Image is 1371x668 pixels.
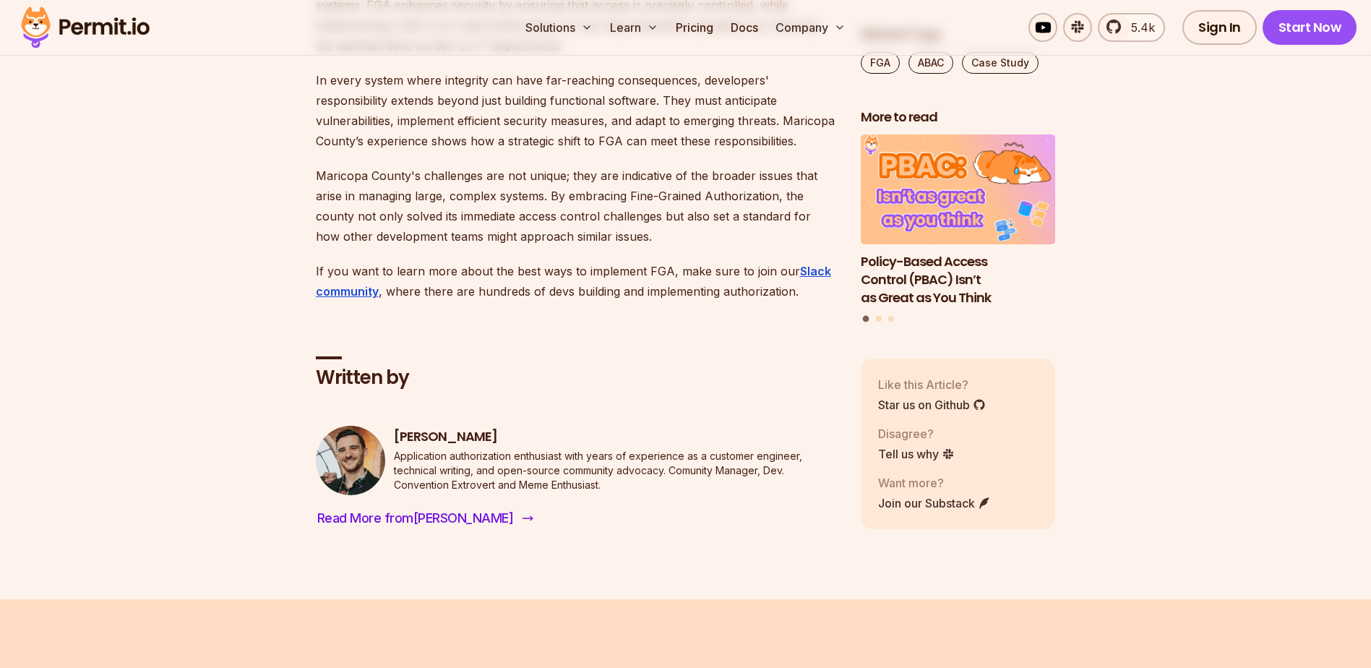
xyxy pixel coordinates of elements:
a: FGA [861,52,900,74]
p: Disagree? [878,426,955,443]
img: Daniel Bass [316,426,385,495]
a: Start Now [1263,10,1357,45]
a: Docs [725,13,764,42]
h3: [PERSON_NAME] [394,428,838,446]
h3: Policy-Based Access Control (PBAC) Isn’t as Great as You Think [861,253,1056,307]
a: 5.4k [1098,13,1165,42]
a: Join our Substack [878,495,991,513]
img: Policy-Based Access Control (PBAC) Isn’t as Great as You Think [861,135,1056,245]
button: Go to slide 3 [888,316,894,322]
p: Like this Article? [878,377,986,394]
h2: Written by [316,365,838,391]
button: Solutions [520,13,598,42]
p: Maricopa County's challenges are not unique; they are indicative of the broader issues that arise... [316,166,838,247]
a: Slack community [316,264,831,299]
a: Sign In [1182,10,1257,45]
p: In every system where integrity can have far-reaching consequences, developers' responsibility ex... [316,70,838,151]
button: Go to slide 1 [863,316,869,322]
span: 5.4k [1122,19,1155,36]
a: Tell us why [878,446,955,463]
h2: More to read [861,108,1056,127]
div: Posts [861,135,1056,325]
p: If you want to learn more about the best ways to implement FGA, make sure to join our , where the... [316,261,838,301]
a: ABAC [908,52,953,74]
a: Case Study [962,52,1039,74]
button: Go to slide 2 [876,316,882,322]
a: Star us on Github [878,397,986,414]
a: Pricing [670,13,719,42]
img: Permit logo [14,3,156,52]
a: Read More from[PERSON_NAME] [316,507,533,530]
p: Application authorization enthusiast with years of experience as a customer engineer, technical w... [394,449,838,492]
span: Read More from [PERSON_NAME] [317,508,514,528]
button: Company [770,13,851,42]
button: Learn [604,13,664,42]
a: Policy-Based Access Control (PBAC) Isn’t as Great as You ThinkPolicy-Based Access Control (PBAC) ... [861,135,1056,307]
p: Want more? [878,475,991,492]
li: 1 of 3 [861,135,1056,307]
